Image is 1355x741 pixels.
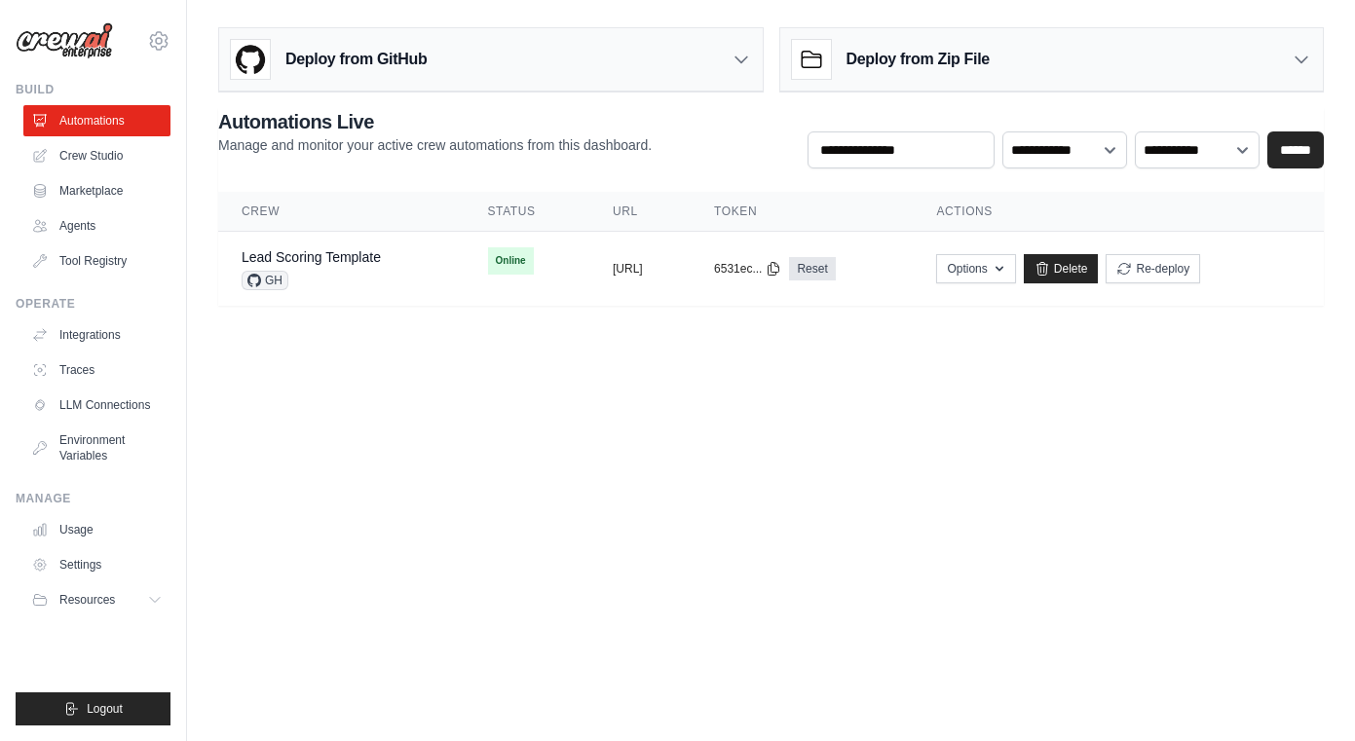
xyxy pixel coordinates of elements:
button: Re-deploy [1106,254,1200,283]
p: Manage and monitor your active crew automations from this dashboard. [218,135,652,155]
th: Token [691,192,913,232]
a: Automations [23,105,170,136]
button: 6531ec... [714,261,781,277]
h3: Deploy from GitHub [285,48,427,71]
a: Agents [23,210,170,241]
th: Crew [218,192,465,232]
img: GitHub Logo [231,40,270,79]
a: Settings [23,549,170,580]
a: LLM Connections [23,389,170,421]
span: Online [488,247,534,275]
h2: Automations Live [218,108,652,135]
a: Usage [23,514,170,545]
span: Logout [87,701,123,717]
img: Logo [16,22,113,59]
div: Operate [16,296,170,312]
th: URL [589,192,691,232]
th: Status [465,192,589,232]
h3: Deploy from Zip File [847,48,990,71]
a: Traces [23,354,170,386]
th: Actions [913,192,1324,232]
a: Tool Registry [23,245,170,277]
a: Marketplace [23,175,170,206]
a: Delete [1024,254,1099,283]
button: Options [936,254,1015,283]
a: Integrations [23,319,170,351]
a: Environment Variables [23,425,170,471]
span: Resources [59,592,115,608]
button: Logout [16,692,170,725]
span: GH [242,271,288,290]
a: Lead Scoring Template [242,249,381,265]
div: Manage [16,491,170,506]
a: Reset [789,257,835,280]
a: Crew Studio [23,140,170,171]
div: Build [16,82,170,97]
button: Resources [23,584,170,615]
